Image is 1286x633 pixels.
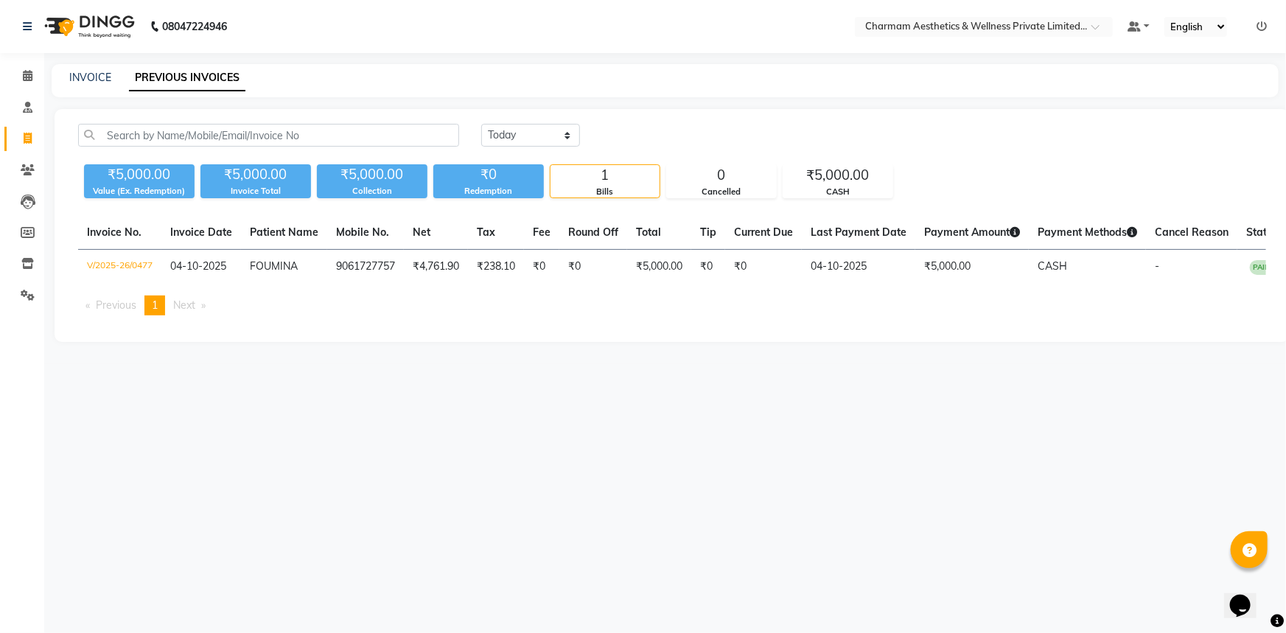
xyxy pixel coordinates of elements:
div: Collection [317,185,427,197]
span: Previous [96,298,136,312]
div: 0 [667,165,776,186]
iframe: chat widget [1224,574,1271,618]
div: Invoice Total [200,185,311,197]
span: Patient Name [250,225,318,239]
td: V/2025-26/0477 [78,250,161,284]
span: Last Payment Date [811,225,906,239]
span: Current Due [734,225,793,239]
span: Fee [533,225,551,239]
td: ₹5,000.00 [915,250,1029,284]
img: logo [38,6,139,47]
div: ₹5,000.00 [200,164,311,185]
span: - [1155,259,1159,273]
span: Payment Amount [924,225,1020,239]
span: Invoice No. [87,225,141,239]
span: CASH [1038,259,1067,273]
div: ₹0 [433,164,544,185]
span: Mobile No. [336,225,389,239]
input: Search by Name/Mobile/Email/Invoice No [78,124,459,147]
div: CASH [783,186,892,198]
td: ₹4,761.90 [404,250,468,284]
span: Net [413,225,430,239]
td: ₹0 [524,250,559,284]
span: Invoice Date [170,225,232,239]
span: Status [1246,225,1278,239]
a: PREVIOUS INVOICES [129,65,245,91]
span: Next [173,298,195,312]
td: ₹0 [691,250,725,284]
span: 04-10-2025 [170,259,226,273]
div: 1 [551,165,660,186]
nav: Pagination [78,295,1266,315]
td: 9061727757 [327,250,404,284]
div: Redemption [433,185,544,197]
span: Tax [477,225,495,239]
div: Cancelled [667,186,776,198]
span: FOUMINA [250,259,298,273]
a: INVOICE [69,71,111,84]
div: ₹5,000.00 [84,164,195,185]
span: Cancel Reason [1155,225,1229,239]
div: Value (Ex. Redemption) [84,185,195,197]
div: Bills [551,186,660,198]
td: ₹238.10 [468,250,524,284]
span: PAID [1250,260,1275,275]
span: Tip [700,225,716,239]
div: ₹5,000.00 [317,164,427,185]
td: 04-10-2025 [802,250,915,284]
b: 08047224946 [162,6,227,47]
div: ₹5,000.00 [783,165,892,186]
span: 1 [152,298,158,312]
span: Round Off [568,225,618,239]
span: Total [636,225,661,239]
span: Payment Methods [1038,225,1137,239]
td: ₹0 [725,250,802,284]
td: ₹5,000.00 [627,250,691,284]
td: ₹0 [559,250,627,284]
